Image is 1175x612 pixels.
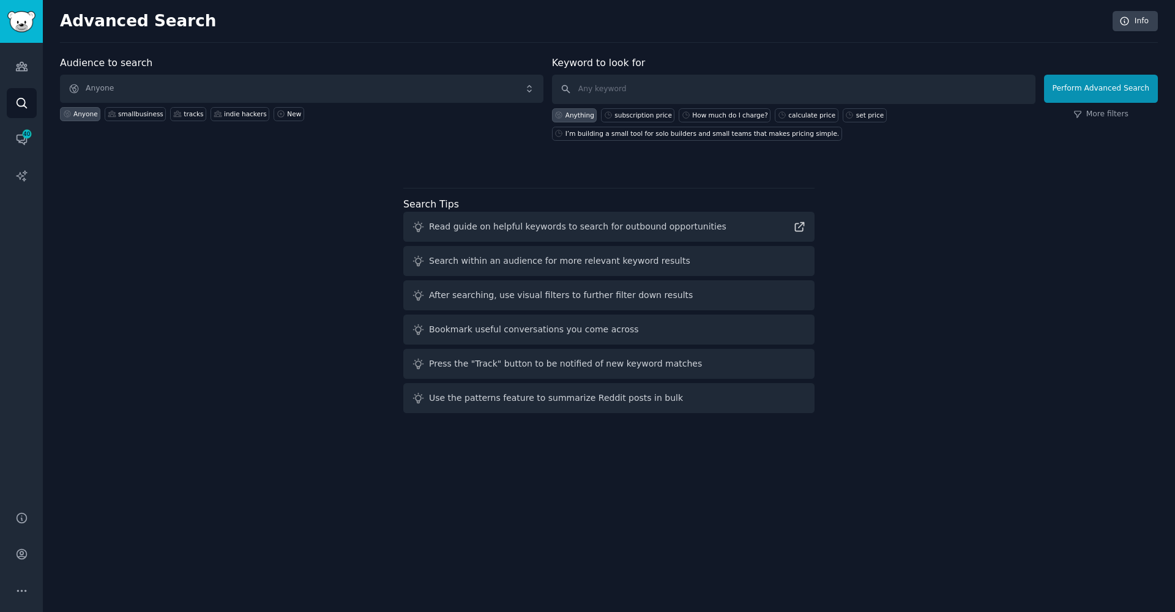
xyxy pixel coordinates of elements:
div: Bookmark useful conversations you come across [429,323,639,336]
a: More filters [1073,109,1128,120]
div: Anything [565,111,594,119]
button: Anyone [60,75,543,103]
div: subscription price [614,111,672,119]
div: How much do I charge? [692,111,767,119]
button: Perform Advanced Search [1044,75,1158,103]
div: After searching, use visual filters to further filter down results [429,289,693,302]
div: Use the patterns feature to summarize Reddit posts in bulk [429,392,683,405]
img: GummySearch logo [7,11,35,32]
a: New [274,107,304,121]
div: Anyone [73,110,98,118]
a: 40 [7,124,37,154]
div: indie hackers [224,110,267,118]
span: 40 [21,130,32,138]
div: I’m building a small tool for solo builders and small teams that makes pricing simple. [565,129,839,138]
div: smallbusiness [118,110,163,118]
input: Any keyword [552,75,1035,104]
h2: Advanced Search [60,12,1106,31]
div: set price [856,111,884,119]
a: Info [1113,11,1158,32]
label: Keyword to look for [552,57,646,69]
div: Press the "Track" button to be notified of new keyword matches [429,357,702,370]
div: Search within an audience for more relevant keyword results [429,255,690,267]
div: tracks [184,110,203,118]
div: calculate price [788,111,835,119]
label: Search Tips [403,198,459,210]
label: Audience to search [60,57,152,69]
div: Read guide on helpful keywords to search for outbound opportunities [429,220,726,233]
div: New [287,110,301,118]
